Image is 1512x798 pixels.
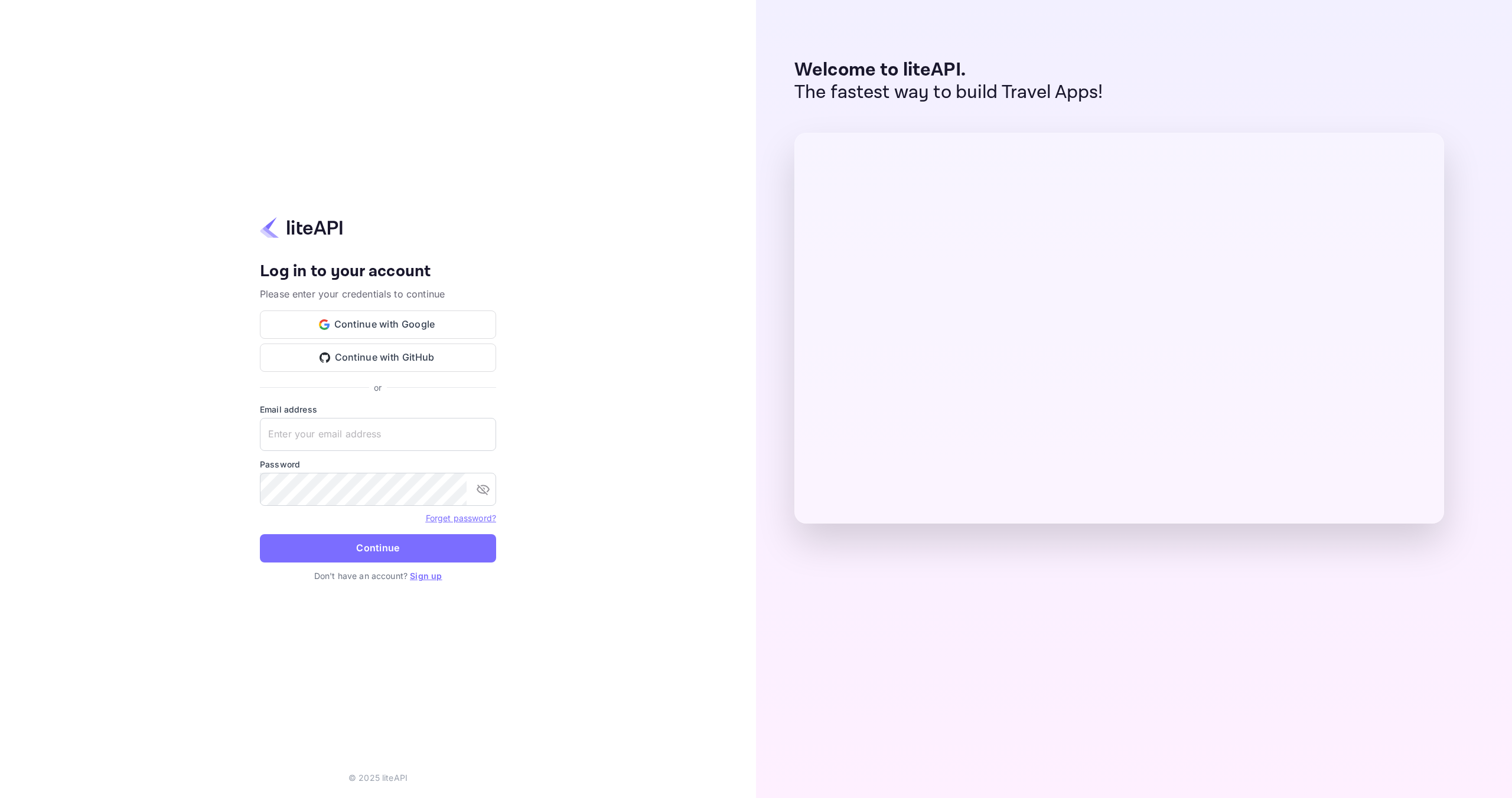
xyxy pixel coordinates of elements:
[348,771,408,784] p: © 2025 liteAPI
[794,81,1103,104] p: The fastest way to build Travel Apps!
[260,458,496,470] label: Password
[260,418,496,451] input: Enter your email address
[260,344,496,372] button: Continue with GitHub
[426,513,496,523] a: Forget password?
[260,261,496,282] h4: Log in to your account
[260,287,496,301] p: Please enter your credentials to continue
[426,512,496,524] a: Forget password?
[374,381,382,394] p: or
[471,478,495,501] button: toggle password visibility
[410,571,442,581] a: Sign up
[260,534,496,562] button: Continue
[260,570,496,582] p: Don't have an account?
[260,216,343,239] img: liteapi
[794,133,1444,524] img: liteAPI Dashboard Preview
[794,59,1103,81] p: Welcome to liteAPI.
[260,403,496,416] label: Email address
[260,310,496,339] button: Continue with Google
